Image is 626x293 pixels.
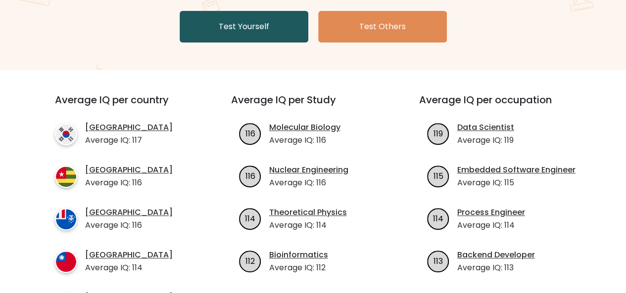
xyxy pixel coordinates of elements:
a: Process Engineer [457,207,525,218]
h3: Average IQ per occupation [419,94,583,118]
p: Average IQ: 116 [85,177,173,189]
p: Average IQ: 114 [269,219,347,231]
p: Average IQ: 113 [457,262,535,274]
img: country [55,166,77,188]
a: Test Others [318,11,447,42]
p: Average IQ: 114 [457,219,525,231]
h3: Average IQ per country [55,94,195,118]
a: Backend Developer [457,249,535,261]
a: Test Yourself [180,11,308,42]
text: 112 [245,255,255,266]
p: Average IQ: 115 [457,177,576,189]
p: Average IQ: 112 [269,262,328,274]
img: country [55,123,77,145]
a: [GEOGRAPHIC_DATA] [85,207,173,218]
p: Average IQ: 117 [85,134,173,146]
a: [GEOGRAPHIC_DATA] [85,122,173,133]
p: Average IQ: 119 [457,134,514,146]
h3: Average IQ per Study [231,94,395,118]
img: country [55,208,77,230]
a: [GEOGRAPHIC_DATA] [85,164,173,176]
p: Average IQ: 116 [269,134,340,146]
img: country [55,251,77,273]
a: Theoretical Physics [269,207,347,218]
a: Data Scientist [457,122,514,133]
text: 116 [245,127,255,139]
p: Average IQ: 116 [269,177,348,189]
text: 114 [433,212,443,224]
a: [GEOGRAPHIC_DATA] [85,249,173,261]
a: Bioinformatics [269,249,328,261]
p: Average IQ: 114 [85,262,173,274]
text: 116 [245,170,255,181]
a: Embedded Software Engineer [457,164,576,176]
text: 113 [433,255,443,266]
a: Nuclear Engineering [269,164,348,176]
text: 119 [433,127,443,139]
text: 114 [245,212,255,224]
a: Molecular Biology [269,122,340,133]
text: 115 [433,170,443,181]
p: Average IQ: 116 [85,219,173,231]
